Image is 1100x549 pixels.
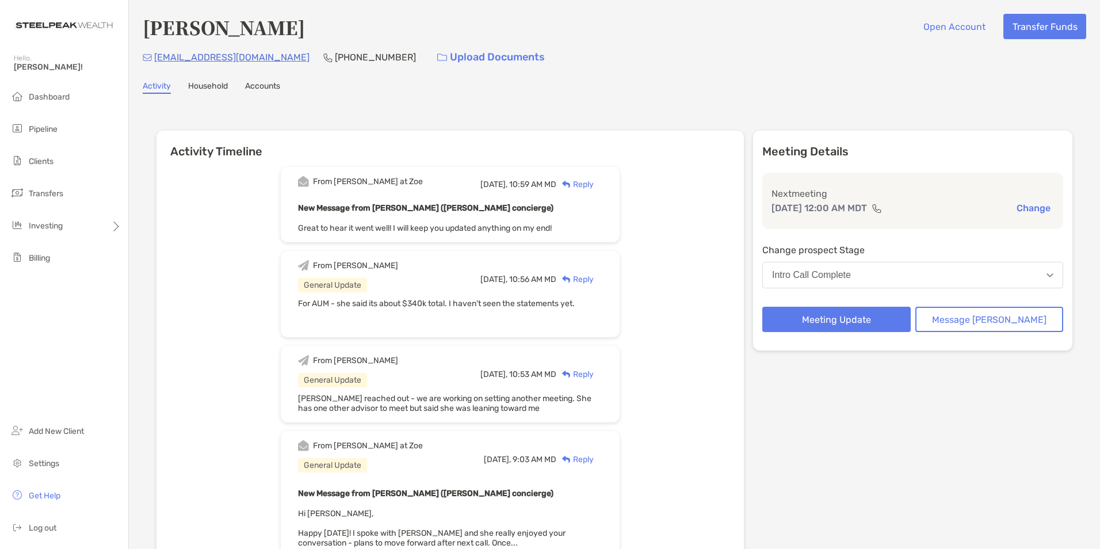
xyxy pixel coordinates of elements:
button: Meeting Update [762,307,911,332]
span: 9:03 AM MD [513,455,556,464]
div: Intro Call Complete [772,270,851,280]
img: settings icon [10,456,24,470]
img: Reply icon [562,456,571,463]
span: [DATE], [480,369,507,379]
img: Event icon [298,176,309,187]
span: Great to hear it went well! I will keep you updated anything on my end! [298,223,552,233]
span: 10:56 AM MD [509,274,556,284]
h4: [PERSON_NAME] [143,14,305,40]
p: [DATE] 12:00 AM MDT [771,201,867,215]
p: Meeting Details [762,144,1063,159]
b: New Message from [PERSON_NAME] ([PERSON_NAME] concierge) [298,203,553,213]
img: billing icon [10,250,24,264]
p: [PHONE_NUMBER] [335,50,416,64]
h6: Activity Timeline [156,131,744,158]
img: transfers icon [10,186,24,200]
span: Clients [29,157,54,166]
span: 10:59 AM MD [509,180,556,189]
span: Pipeline [29,124,58,134]
b: New Message from [PERSON_NAME] ([PERSON_NAME] concierge) [298,489,553,498]
img: dashboard icon [10,89,24,103]
img: button icon [437,54,447,62]
button: Message [PERSON_NAME] [915,307,1064,332]
span: Transfers [29,189,63,199]
span: [PERSON_NAME]! [14,62,121,72]
img: Reply icon [562,371,571,378]
img: add_new_client icon [10,424,24,437]
img: Zoe Logo [14,5,114,46]
div: Reply [556,368,594,380]
span: Billing [29,253,50,263]
p: [EMAIL_ADDRESS][DOMAIN_NAME] [154,50,310,64]
button: Transfer Funds [1003,14,1086,39]
p: Next meeting [771,186,1054,201]
span: [DATE], [480,274,507,284]
div: From [PERSON_NAME] at Zoe [313,441,423,451]
a: Activity [143,81,171,94]
button: Change [1013,202,1054,214]
div: From [PERSON_NAME] [313,261,398,270]
p: Change prospect Stage [762,243,1063,257]
span: For AUM - she said its about $340k total. I haven't seen the statements yet. [298,299,575,308]
span: 10:53 AM MD [509,369,556,379]
span: Investing [29,221,63,231]
div: From [PERSON_NAME] at Zoe [313,177,423,186]
img: pipeline icon [10,121,24,135]
span: Add New Client [29,426,84,436]
button: Open Account [914,14,994,39]
div: From [PERSON_NAME] [313,356,398,365]
span: [DATE], [480,180,507,189]
span: Hi [PERSON_NAME], Happy [DATE]! I spoke with [PERSON_NAME] and she really enjoyed your conversati... [298,509,566,548]
span: Log out [29,523,56,533]
div: General Update [298,458,367,472]
a: Accounts [245,81,280,94]
img: investing icon [10,218,24,232]
img: Reply icon [562,276,571,283]
img: Event icon [298,260,309,271]
img: Email Icon [143,54,152,61]
img: Event icon [298,440,309,451]
button: Intro Call Complete [762,262,1063,288]
img: clients icon [10,154,24,167]
a: Household [188,81,228,94]
div: Reply [556,178,594,190]
img: Open dropdown arrow [1046,273,1053,277]
div: General Update [298,278,367,292]
span: [DATE], [484,455,511,464]
img: get-help icon [10,488,24,502]
img: Reply icon [562,181,571,188]
div: Reply [556,453,594,466]
a: Upload Documents [430,45,552,70]
img: communication type [872,204,882,213]
img: logout icon [10,520,24,534]
span: [PERSON_NAME] reached out - we are working on setting another meeting. She has one other advisor ... [298,394,591,413]
img: Event icon [298,355,309,366]
div: Reply [556,273,594,285]
span: Dashboard [29,92,70,102]
img: Phone Icon [323,53,333,62]
span: Settings [29,459,59,468]
div: General Update [298,373,367,387]
span: Get Help [29,491,60,501]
